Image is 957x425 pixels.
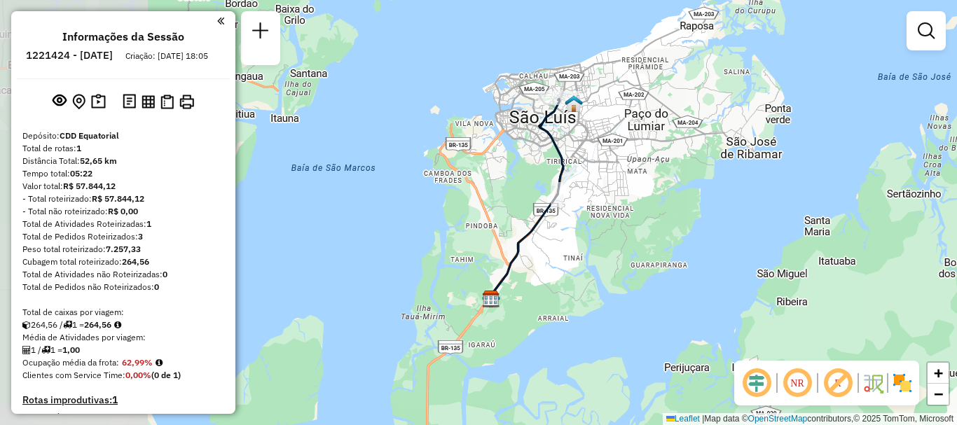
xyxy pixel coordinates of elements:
strong: 62,99% [122,357,153,368]
span: + [934,364,943,382]
a: Leaflet [666,414,700,424]
div: Total de Pedidos Roteirizados: [22,230,224,243]
div: Total de rotas: [22,142,224,155]
strong: 05:22 [70,168,92,179]
strong: 1,00 [62,344,80,355]
strong: 264,56 [122,256,149,267]
span: | [702,414,704,424]
div: Peso total roteirizado: [22,243,224,256]
div: Criação: [DATE] 18:05 [120,50,214,62]
button: Visualizar Romaneio [158,92,177,112]
div: Map data © contributors,© 2025 TomTom, Microsoft [663,413,957,425]
strong: 0 [154,281,159,292]
div: Média de Atividades por viagem: [22,331,224,344]
button: Imprimir Rotas [177,92,197,112]
img: 403 UDC Full Cohama [565,95,583,113]
div: Total de Pedidos não Roteirizados: [22,281,224,293]
a: Zoom in [928,363,949,384]
button: Visualizar relatório de Roteirização [139,92,158,111]
div: Depósito: [22,130,224,142]
strong: 3 [138,231,143,242]
i: Total de Atividades [22,346,31,354]
strong: 1 [146,218,151,229]
span: Ocultar NR [780,366,814,400]
strong: 0,00% [125,370,151,380]
h4: Informações da Sessão [62,30,184,43]
div: 1 / 1 = [22,344,224,356]
div: Total de Atividades Roteirizadas: [22,218,224,230]
i: Cubagem total roteirizado [22,321,31,329]
h6: 1221424 - [DATE] [26,49,113,62]
strong: (0 de 1) [151,370,181,380]
em: Média calculada utilizando a maior ocupação (%Peso ou %Cubagem) de cada rota da sessão. Rotas cro... [156,358,163,367]
span: − [934,385,943,403]
strong: 52,65 km [80,155,117,166]
strong: 7.257,33 [106,244,141,254]
button: Logs desbloquear sessão [120,91,139,113]
span: Exibir rótulo [821,366,855,400]
div: Total de Atividades não Roteirizadas: [22,268,224,281]
a: OpenStreetMap [748,414,808,424]
i: Total de rotas [41,346,50,354]
strong: CDD Equatorial [60,130,119,141]
i: Meta Caixas/viagem: 202,55 Diferença: 62,01 [114,321,121,329]
div: Cubagem total roteirizado: [22,256,224,268]
div: Valor total: [22,180,224,193]
strong: R$ 57.844,12 [92,193,144,204]
strong: R$ 0,00 [108,206,138,216]
strong: 1 [112,393,118,406]
button: Painel de Sugestão [88,91,109,113]
span: Clientes com Service Time: [22,370,125,380]
a: Zoom out [928,384,949,405]
h4: Rotas vários dias: [22,412,224,424]
span: Ocupação média da frota: [22,357,119,368]
img: Fluxo de ruas [862,372,884,394]
div: 264,56 / 1 = [22,319,224,331]
h4: Rotas improdutivas: [22,394,224,406]
button: Centralizar mapa no depósito ou ponto de apoio [69,91,88,113]
strong: R$ 57.844,12 [63,181,116,191]
strong: 264,56 [84,319,111,330]
a: Clique aqui para minimizar o painel [217,13,224,29]
img: CDD Equatorial [482,290,500,308]
button: Exibir sessão original [50,90,69,113]
strong: 0 [163,269,167,279]
a: Exibir filtros [912,17,940,45]
strong: 1 [76,143,81,153]
div: Tempo total: [22,167,224,180]
div: Distância Total: [22,155,224,167]
div: - Total roteirizado: [22,193,224,205]
span: Ocultar deslocamento [740,366,773,400]
div: - Total não roteirizado: [22,205,224,218]
i: Total de rotas [63,321,72,329]
div: Total de caixas por viagem: [22,306,224,319]
img: Exibir/Ocultar setores [891,372,914,394]
a: Nova sessão e pesquisa [247,17,275,48]
strong: 0 [102,411,107,424]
